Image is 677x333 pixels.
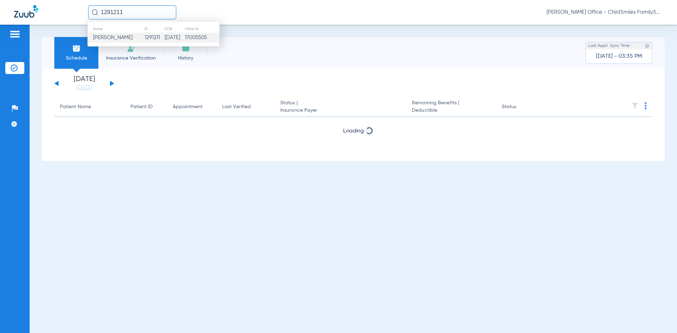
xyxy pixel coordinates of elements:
[60,55,93,62] span: Schedule
[93,35,133,40] span: [PERSON_NAME]
[184,33,219,43] td: 17005505
[406,97,496,117] th: Remaining Benefits |
[144,33,164,43] td: 1291211
[173,103,202,111] div: Appointment
[547,9,663,16] span: [PERSON_NAME] Office - ChildSmiles FamilySmiles - [PERSON_NAME] Dental Professional Association -...
[173,103,211,111] div: Appointment
[130,103,161,111] div: Patient ID
[412,107,490,114] span: Deductible
[60,103,91,111] div: Patient Name
[60,103,119,111] div: Patient Name
[645,43,649,48] img: last sync help info
[588,42,630,49] span: Last Appt. Sync Time:
[92,9,98,16] img: Search Icon
[72,44,81,53] img: Schedule
[642,299,677,333] iframe: Chat Widget
[164,33,184,43] td: [DATE]
[343,128,364,134] span: Loading
[280,107,401,114] span: Insurance Payer
[130,103,153,111] div: Patient ID
[88,5,176,19] input: Search for patients
[596,53,642,60] span: [DATE] - 03:35 PM
[275,97,406,117] th: Status |
[222,103,269,111] div: Last Verified
[63,76,105,91] li: [DATE]
[343,147,364,153] span: Loading
[63,84,105,91] a: [DATE]
[632,102,639,109] img: filter.svg
[164,25,184,33] th: DOB
[182,44,190,53] img: History
[127,44,135,53] img: Manual Insurance Verification
[184,25,219,33] th: Office ID
[9,30,20,38] img: hamburger-icon
[645,102,647,109] img: group-dot-blue.svg
[88,25,144,33] th: Name
[144,25,164,33] th: ID
[222,103,251,111] div: Last Verified
[169,55,202,62] span: History
[496,97,544,117] th: Status
[104,55,158,62] span: Insurance Verification
[14,5,38,18] img: Zuub Logo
